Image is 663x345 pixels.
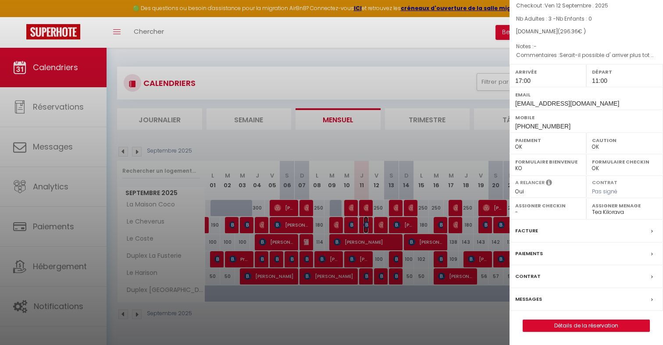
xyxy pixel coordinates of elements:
[515,201,581,210] label: Assigner Checkin
[592,188,617,195] span: Pas signé
[515,157,581,166] label: Formulaire Bienvenue
[592,68,657,76] label: Départ
[516,28,656,36] div: [DOMAIN_NAME]
[515,123,570,130] span: [PHONE_NUMBER]
[515,77,531,84] span: 17:00
[545,2,608,9] span: Ven 12 Septembre . 2025
[7,4,33,30] button: Ouvrir le widget de chat LiveChat
[592,201,657,210] label: Assigner Menage
[515,249,543,258] label: Paiements
[516,15,592,22] span: Nb Adultes : 3 -
[515,90,657,99] label: Email
[546,179,552,189] i: Sélectionner OUI si vous souhaiter envoyer les séquences de messages post-checkout
[592,77,607,84] span: 11:00
[523,320,649,331] a: Détails de la réservation
[515,226,538,235] label: Facture
[515,272,541,281] label: Contrat
[515,100,619,107] span: [EMAIL_ADDRESS][DOMAIN_NAME]
[556,15,592,22] span: Nb Enfants : 0
[515,179,545,186] label: A relancer
[626,306,656,338] iframe: Chat
[558,28,586,35] span: ( € )
[516,42,656,51] p: Notes :
[592,136,657,145] label: Caution
[516,1,656,10] p: Checkout :
[592,157,657,166] label: Formulaire Checkin
[515,136,581,145] label: Paiement
[560,28,578,35] span: 296.36
[515,68,581,76] label: Arrivée
[534,43,537,50] span: -
[515,113,657,122] label: Mobile
[516,51,656,60] p: Commentaires :
[592,179,617,185] label: Contrat
[515,295,542,304] label: Messages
